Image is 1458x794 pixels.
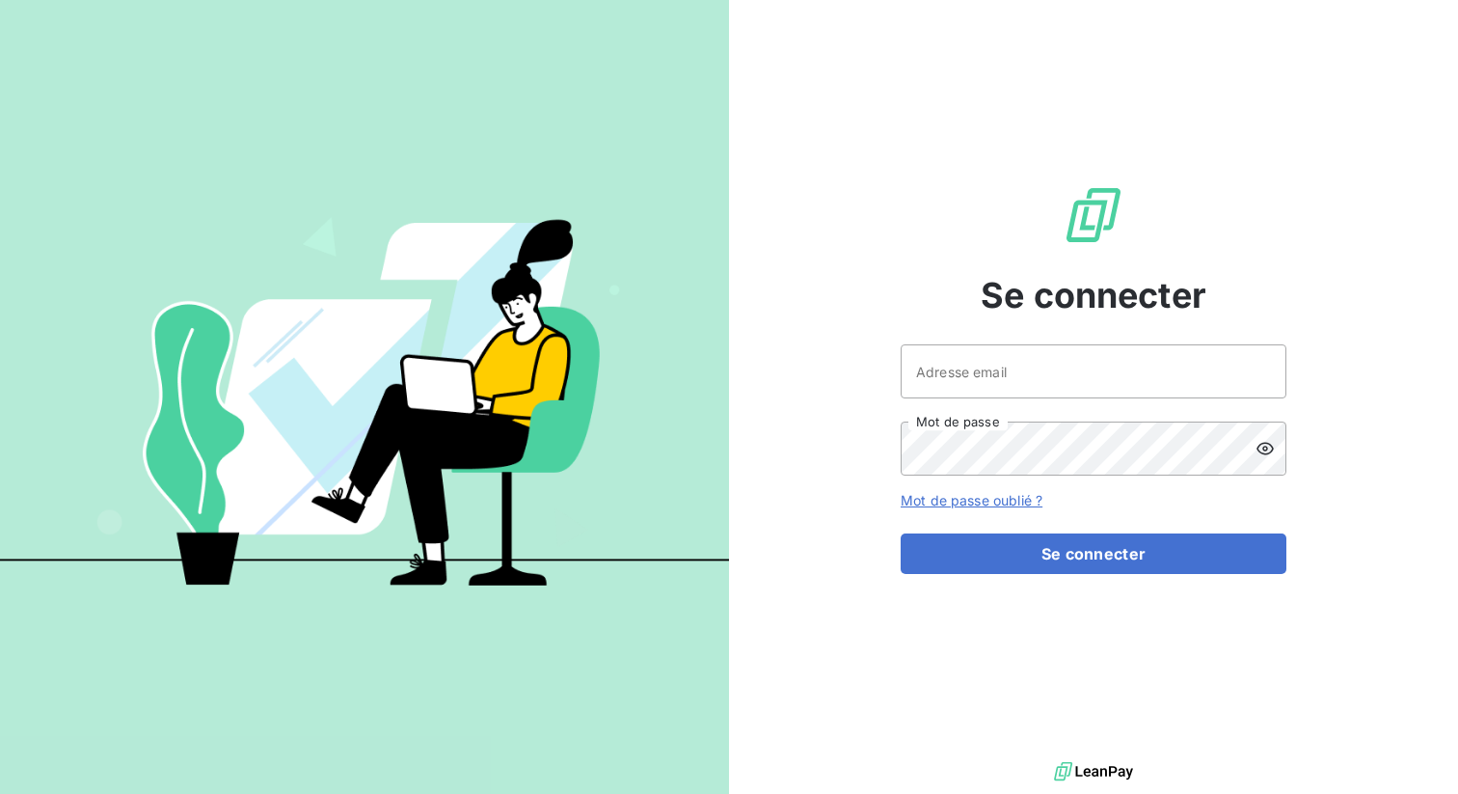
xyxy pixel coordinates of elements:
[1063,184,1124,246] img: Logo LeanPay
[901,492,1042,508] a: Mot de passe oublié ?
[1054,757,1133,786] img: logo
[901,534,1286,574] button: Se connecter
[901,344,1286,398] input: placeholder
[981,269,1206,321] span: Se connecter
